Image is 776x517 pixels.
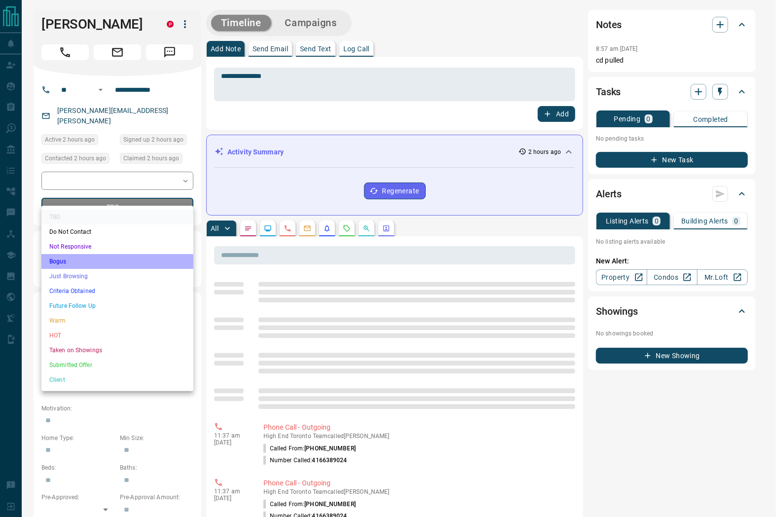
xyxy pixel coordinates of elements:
[41,328,193,343] li: HOT
[41,343,193,358] li: Taken on Showings
[41,269,193,284] li: Just Browsing
[41,298,193,313] li: Future Follow Up
[41,239,193,254] li: Not Responsive
[41,313,193,328] li: Warm
[41,224,193,239] li: Do Not Contact
[41,372,193,387] li: Client
[41,284,193,298] li: Criteria Obtained
[41,358,193,372] li: Submitted Offer
[41,254,193,269] li: Bogus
